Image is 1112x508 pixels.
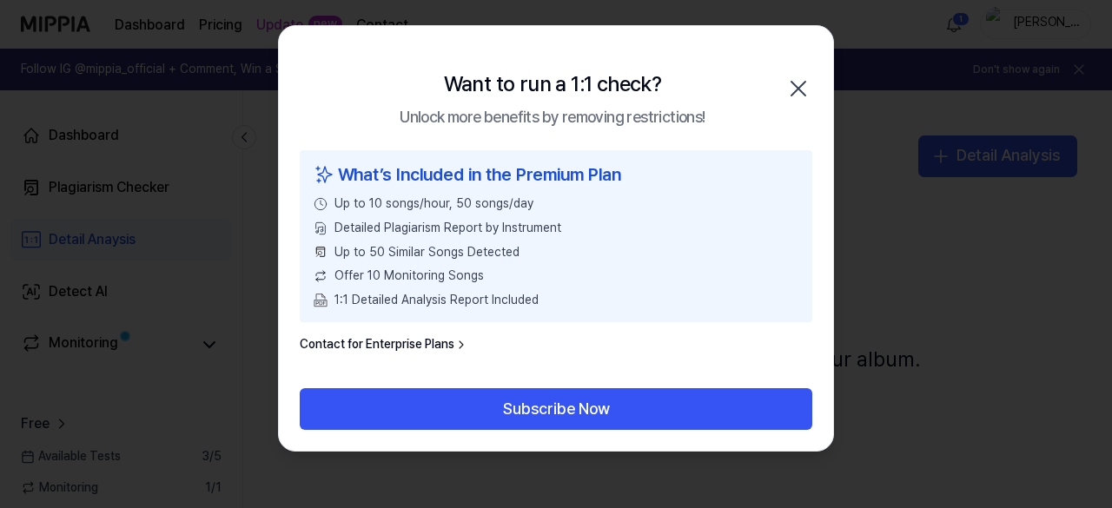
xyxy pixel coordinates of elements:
[334,220,561,237] span: Detailed Plagiarism Report by Instrument
[400,105,705,130] div: Unlock more benefits by removing restrictions!
[300,388,812,430] button: Subscribe Now
[334,244,520,261] span: Up to 50 Similar Songs Detected
[334,267,484,285] span: Offer 10 Monitoring Songs
[314,294,328,307] img: PDF Download
[314,161,334,188] img: sparkles icon
[300,336,468,353] a: Contact for Enterprise Plans
[444,68,662,101] div: Want to run a 1:1 check?
[334,195,533,213] span: Up to 10 songs/hour, 50 songs/day
[334,292,539,309] span: 1:1 Detailed Analysis Report Included
[314,161,798,188] div: What’s Included in the Premium Plan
